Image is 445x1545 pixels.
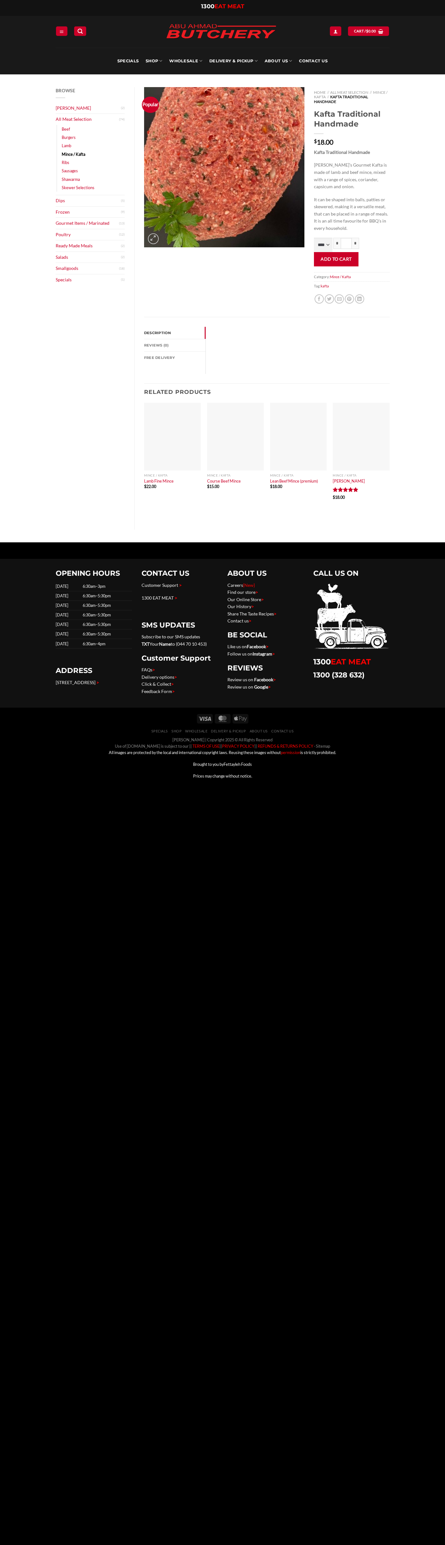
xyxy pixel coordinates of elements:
[62,125,70,133] a: Beef
[56,601,81,610] td: [DATE]
[247,644,266,649] a: Facebook
[144,327,205,339] a: Description
[314,281,389,291] span: Tag:
[56,582,81,591] td: [DATE]
[201,3,214,10] span: 1300
[330,26,341,36] a: Login
[62,150,85,158] a: Mince / Kafta
[274,611,276,616] span: >
[172,689,175,694] span: >
[144,384,390,400] h3: Related products
[333,495,335,500] span: $
[222,744,254,749] font: PRIVACY POLICY
[121,207,125,217] span: (9)
[227,676,304,690] p: Review us on Review us on
[270,484,272,489] span: $
[142,582,178,588] a: Customer Support
[266,644,268,649] span: >
[335,294,344,304] a: Email to a Friend
[144,403,201,471] img: Lamb Fine Mince
[333,487,358,495] span: Rated out of 5
[255,589,258,595] span: >
[270,403,327,471] a: Lean Beef Mince (premium)
[56,639,81,649] td: [DATE]
[314,94,368,104] span: Kafta Traditional Handmade
[314,161,389,190] p: [PERSON_NAME]’s Gourmet Kafta is made of lamb and beef mince, mixed with a range of spices, coria...
[227,597,264,602] a: Our Online Store>
[81,620,132,629] td: 6:30am–5:30pm
[227,604,254,609] a: Our History>
[299,48,328,74] a: Contact Us
[56,274,121,285] a: Specials
[253,651,272,656] a: Instagram
[74,26,86,36] a: Search
[56,773,390,779] p: Prices may change without notice.
[227,663,304,673] h2: REVIEWS
[227,630,304,640] h2: BE SOCIAL
[151,729,168,733] a: Specials
[62,158,69,167] a: Ribs
[279,327,311,359] img: Kafta Traditional Handmade
[227,589,258,595] a: Find our store>
[81,610,132,620] td: 6:30am–5:30pm
[370,90,372,95] span: //
[273,677,276,682] span: >
[56,749,390,756] p: All images are protected by the local and international copyright laws. Reusing these images with...
[56,737,390,779] div: [PERSON_NAME] | Copyright 2025 © All Rights Reserved Use of [DOMAIN_NAME] is subject to our || || ||
[119,219,125,228] span: (13)
[144,484,146,489] span: $
[270,484,282,489] bdi: 18.00
[81,601,132,610] td: 6:30am–5:30pm
[250,729,268,733] a: About Us
[281,750,300,755] a: permission
[227,569,304,578] h2: ABOUT US
[333,495,345,500] bdi: 18.00
[314,139,317,144] span: $
[327,94,329,99] span: //
[354,28,376,34] span: Cart /
[56,218,119,229] a: Gourmet Items / Marinated
[56,680,95,685] a: [STREET_ADDRESS]
[144,352,205,364] a: FREE Delivery
[62,183,94,192] a: Skewer Selections
[270,478,318,484] a: Lean Beef Mince (premium)
[333,474,389,477] p: Mince / Kafta
[171,729,182,733] a: SHOP
[81,639,132,649] td: 6:30am–4pm
[254,677,273,682] a: Facebook
[146,48,162,74] a: SHOP
[207,484,209,489] span: $
[192,744,219,749] a: TERMS OF USE
[211,729,246,733] a: Delivery & Pickup
[142,681,174,687] a: Click & Collect>
[251,604,254,609] span: >
[56,761,390,767] p: Brought to you by
[142,674,177,680] a: Delivery options>
[96,680,99,685] span: >
[333,403,389,471] a: Kibbeh Mince
[314,272,389,281] span: Category:
[270,403,327,471] img: Lean Beef Mince
[142,569,218,578] h2: CONTACT US
[56,207,121,218] a: Frozen
[313,582,390,651] img: 1300eatmeat.png
[314,90,326,95] a: Home
[313,657,371,666] a: 1300EAT MEAT
[144,474,201,477] p: Mince / Kafta
[161,20,282,44] img: Abu Ahmad Butchery
[81,582,132,591] td: 6:30am–3pm
[56,620,81,629] td: [DATE]
[159,641,171,647] strong: Name
[56,114,119,125] a: All Meat Selection
[314,138,333,146] bdi: 18.00
[121,103,125,113] span: (2)
[144,478,174,484] a: Lamb Fine Mince
[314,90,387,99] a: Mince / Kafta
[142,641,149,647] strong: TXT
[348,26,389,36] a: Cart /$0.00
[169,48,202,74] a: Wholesale
[56,195,121,206] a: Dips
[311,327,343,359] img: Kafta Traditional Handmade
[207,478,241,484] a: Course Beef Mince
[62,167,78,175] a: Sausages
